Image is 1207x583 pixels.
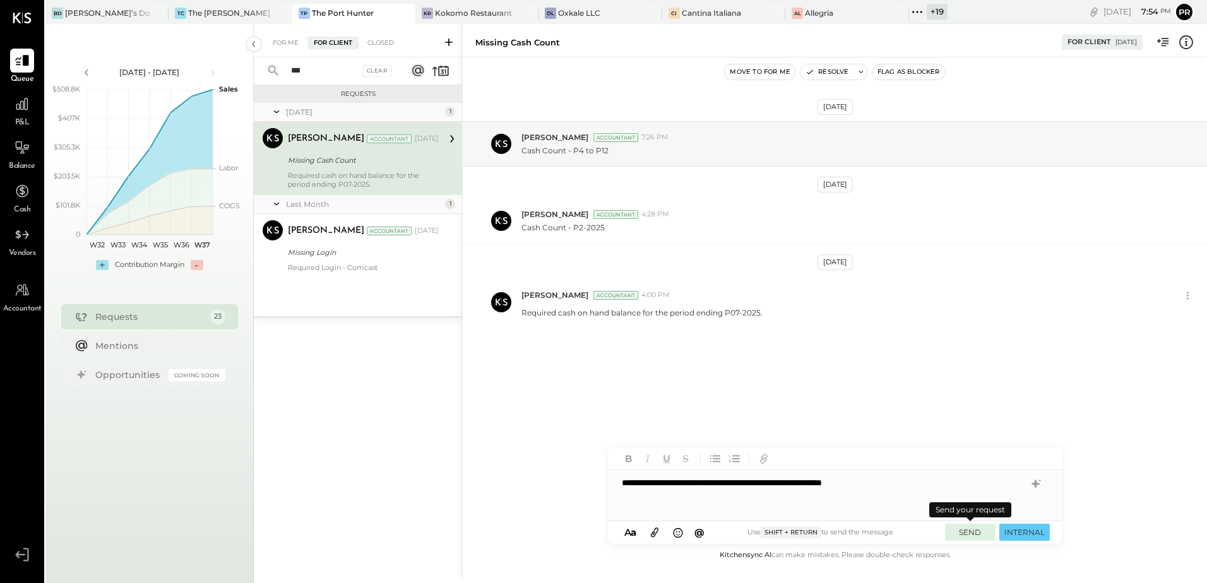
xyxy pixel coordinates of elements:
[286,199,442,209] div: Last Month
[54,172,80,180] text: $203.5K
[11,74,34,85] span: Queue
[52,8,63,19] div: BD
[521,222,605,233] p: Cash Count - P2-2025
[1103,6,1171,18] div: [DATE]
[288,154,435,167] div: Missing Cash Count
[1,223,44,259] a: Vendors
[631,526,636,538] span: a
[682,8,741,18] div: Cantina Italiana
[521,145,609,156] p: Cash Count - P4 to P12
[415,226,439,236] div: [DATE]
[173,240,189,249] text: W36
[15,117,30,129] span: P&L
[725,64,795,79] button: Move to for me
[658,450,675,467] button: Underline
[694,526,705,538] span: @
[545,8,556,19] div: OL
[521,132,588,143] span: [PERSON_NAME]
[708,527,932,538] div: Use to send the message
[1088,5,1100,18] div: copy link
[95,339,219,352] div: Mentions
[999,524,1050,541] button: INTERNAL
[188,8,270,18] div: The [PERSON_NAME]
[65,8,150,18] div: [PERSON_NAME]’s Donuts
[872,64,945,79] button: Flag as Blocker
[210,309,225,324] div: 23
[286,107,442,117] div: [DATE]
[288,263,439,272] div: Required Login - Comcast
[9,248,36,259] span: Vendors
[945,524,996,541] button: SEND
[110,240,126,249] text: W33
[639,450,656,467] button: Italic
[288,246,435,259] div: Missing Login
[96,260,109,270] div: +
[621,526,641,539] button: Aa
[818,254,853,270] div: [DATE]
[929,502,1011,517] div: Send your request
[761,527,821,538] span: Shift + Return
[818,177,853,192] div: [DATE]
[191,260,203,270] div: -
[521,290,588,300] span: [PERSON_NAME]
[95,310,204,323] div: Requests
[669,8,680,19] div: CI
[691,524,708,540] button: @
[219,201,240,210] text: COGS
[593,291,638,300] div: Accountant
[52,85,80,93] text: $508.8K
[1174,2,1194,22] button: Pr
[677,450,694,467] button: Strikethrough
[1,92,44,129] a: P&L
[299,8,310,19] div: TP
[422,8,433,19] div: KR
[1,179,44,216] a: Cash
[641,132,669,143] span: 7:26 PM
[260,90,456,98] div: Requests
[3,303,42,315] span: Accountant
[445,199,455,209] div: 1
[58,114,80,122] text: $407K
[152,240,167,249] text: W35
[435,8,512,18] div: Kokomo Restaurant
[593,133,638,142] div: Accountant
[1115,38,1137,47] div: [DATE]
[415,134,439,144] div: [DATE]
[593,210,638,219] div: Accountant
[288,132,364,145] div: [PERSON_NAME]
[96,67,203,78] div: [DATE] - [DATE]
[312,8,374,18] div: The Port Hunter
[521,307,763,318] p: Required cash on hand balance for the period ending P07-2025.
[805,8,833,18] div: Allegria
[363,65,392,77] div: Clear
[521,209,588,220] span: [PERSON_NAME]
[307,37,359,49] div: For Client
[927,4,948,20] div: + 19
[756,450,772,467] button: Add URL
[95,368,162,381] div: Opportunities
[1067,37,1111,47] div: For Client
[558,8,600,18] div: Oxkale LLC
[175,8,186,19] div: TC
[9,161,35,172] span: Balance
[288,225,364,237] div: [PERSON_NAME]
[219,85,238,93] text: Sales
[194,240,210,249] text: W37
[169,369,225,381] div: Coming Soon
[475,37,560,49] div: Missing Cash Count
[1,278,44,315] a: Accountant
[361,37,400,49] div: Closed
[641,290,670,300] span: 4:00 PM
[367,227,412,235] div: Accountant
[641,209,669,220] span: 4:28 PM
[818,99,853,115] div: [DATE]
[367,134,412,143] div: Accountant
[1,136,44,172] a: Balance
[1,49,44,85] a: Queue
[14,204,30,216] span: Cash
[800,64,853,79] button: Resolve
[288,171,439,189] div: Required cash on hand balance for the period ending P07-2025.
[445,107,455,117] div: 1
[131,240,147,249] text: W34
[89,240,104,249] text: W32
